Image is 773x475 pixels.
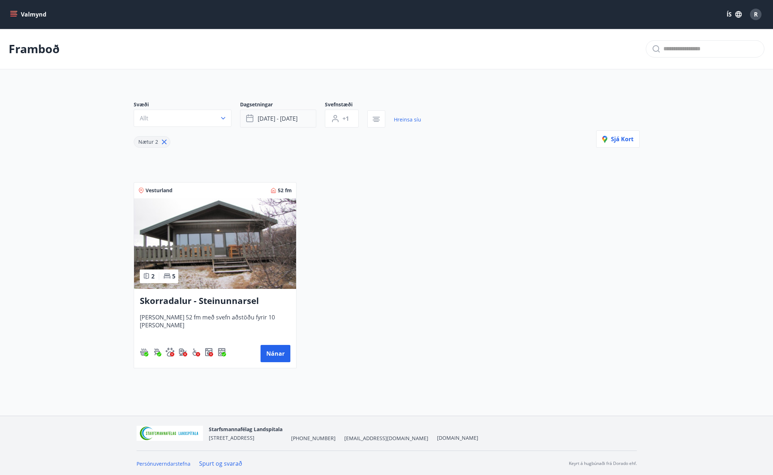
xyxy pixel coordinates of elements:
[166,348,174,356] div: Gæludýr
[140,348,148,356] img: h89QDIuHlAdpqTriuIvuEWkTH976fOgBEOOeu1mi.svg
[134,101,240,110] span: Svæði
[596,130,640,148] button: Sjá kort
[166,348,174,356] img: pxcaIm5dSOV3FS4whs1soiYWTwFQvksT25a9J10C.svg
[394,112,421,128] a: Hreinsa síu
[291,435,336,442] span: [PHONE_NUMBER]
[199,460,242,467] a: Spurt og svarað
[153,348,161,356] img: ZXjrS3QKesehq6nQAPjaRuRTI364z8ohTALB4wBr.svg
[602,135,634,143] span: Sjá kort
[240,110,316,128] button: [DATE] - [DATE]
[140,348,148,356] div: Heitur pottur
[134,110,231,127] button: Allt
[344,435,428,442] span: [EMAIL_ADDRESS][DOMAIN_NAME]
[204,348,213,356] img: Dl16BY4EX9PAW649lg1C3oBuIaAsR6QVDQBO2cTm.svg
[179,348,187,356] img: nH7E6Gw2rvWFb8XaSdRp44dhkQaj4PJkOoRYItBQ.svg
[342,115,349,123] span: +1
[278,187,292,194] span: 52 fm
[192,348,200,356] div: Aðgengi fyrir hjólastól
[754,10,758,18] span: R
[209,434,254,441] span: [STREET_ADDRESS]
[137,460,190,467] a: Persónuverndarstefna
[217,348,226,356] div: Uppþvottavél
[151,272,155,280] span: 2
[134,198,296,289] img: Paella dish
[140,313,290,337] span: [PERSON_NAME] 52 fm með svefn aðstöðu fyrir 10 [PERSON_NAME]
[437,434,478,441] a: [DOMAIN_NAME]
[261,345,290,362] button: Nánar
[204,348,213,356] div: Þvottavél
[569,460,637,467] p: Keyrt á hugbúnaði frá Dorado ehf.
[9,41,60,57] p: Framboð
[217,348,226,356] img: 7hj2GulIrg6h11dFIpsIzg8Ak2vZaScVwTihwv8g.svg
[240,101,325,110] span: Dagsetningar
[325,110,359,128] button: +1
[172,272,175,280] span: 5
[134,136,170,148] div: Nætur 2
[153,348,161,356] div: Gasgrill
[325,101,367,110] span: Svefnstæði
[146,187,172,194] span: Vesturland
[192,348,200,356] img: 8IYIKVZQyRlUC6HQIIUSdjpPGRncJsz2RzLgWvp4.svg
[137,426,203,441] img: 55zIgFoyM5pksCsVQ4sUOj1FUrQvjI8pi0QwpkWm.png
[9,8,49,21] button: menu
[209,426,282,433] span: Starfsmannafélag Landspítala
[179,348,187,356] div: Hleðslustöð fyrir rafbíla
[723,8,746,21] button: ÍS
[140,114,148,122] span: Allt
[138,138,158,145] span: Nætur 2
[140,295,290,308] h3: Skorradalur - Steinunnarsel
[258,115,298,123] span: [DATE] - [DATE]
[747,6,764,23] button: R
